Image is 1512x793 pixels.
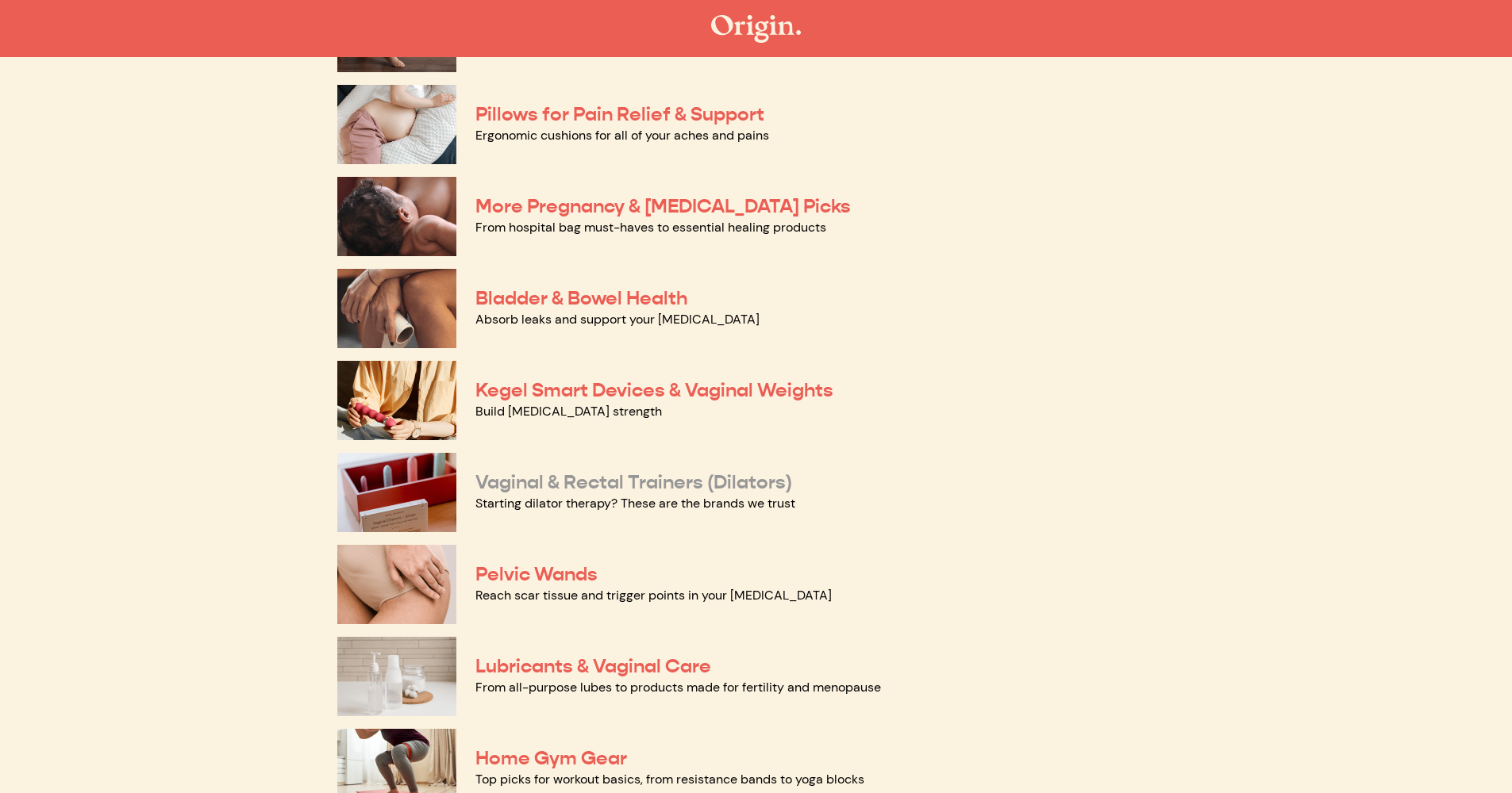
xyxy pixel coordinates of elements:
img: Lubricants & Vaginal Care [337,637,456,716]
a: Bladder & Bowel Health [475,286,687,310]
img: Bladder & Bowel Health [337,269,456,348]
a: Absorb leaks and support your [MEDICAL_DATA] [475,311,760,328]
a: Top picks for workout basics, from resistance bands to yoga blocks [475,771,864,787]
a: Starting dilator therapy? These are the brands we trust [475,495,795,511]
a: More Pregnancy & [MEDICAL_DATA] Picks [475,194,851,218]
img: The Origin Shop [711,15,801,43]
a: Reach scar tissue and trigger points in your [MEDICAL_DATA] [475,587,832,603]
a: Pelvic Wands [475,562,598,586]
img: Kegel Smart Devices & Vaginal Weights [337,361,456,440]
img: Pelvic Wands [337,545,456,624]
a: From all-purpose lubes to products made for fertility and menopause [475,679,881,695]
a: Build [MEDICAL_DATA] strength [475,403,662,419]
a: Pillows for Pain Relief & Support [475,102,764,126]
a: Home Gym Gear [475,746,627,770]
a: Lubricants & Vaginal Care [475,654,711,678]
img: Pillows for Pain Relief & Support [337,85,456,164]
a: Kegel Smart Devices & Vaginal Weights [475,378,833,402]
a: From hospital bag must-haves to essential healing products [475,219,826,236]
a: Ergonomic cushions for all of your aches and pains [475,127,769,144]
img: More Pregnancy & Postpartum Picks [337,177,456,256]
a: Vaginal & Rectal Trainers (Dilators) [475,470,792,494]
img: Vaginal & Rectal Trainers (Dilators) [337,453,456,532]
